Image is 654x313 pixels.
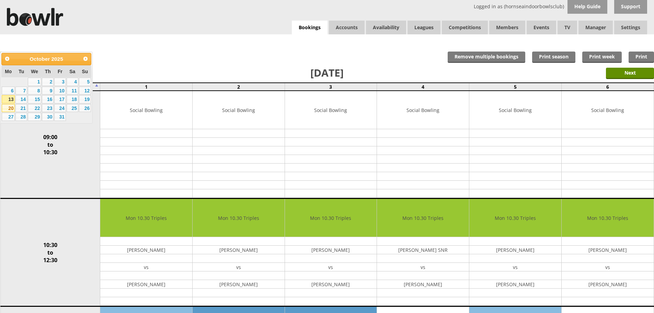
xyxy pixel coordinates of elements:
td: [PERSON_NAME] [285,246,377,254]
a: 16 [42,95,54,103]
input: Remove multiple bookings [448,52,525,63]
span: Next [83,56,88,62]
td: [PERSON_NAME] [285,280,377,289]
span: Manager [578,21,613,34]
td: Social Bowling [562,91,654,129]
td: Mon 10.30 Triples [562,199,654,237]
a: 13 [2,95,15,103]
td: Mon 10.30 Triples [193,199,285,237]
td: [PERSON_NAME] [469,246,561,254]
td: 1 [100,83,193,91]
a: Competitions [442,21,488,34]
a: Print season [532,52,575,63]
td: [PERSON_NAME] [469,280,561,289]
td: Social Bowling [193,91,285,129]
td: Mon 10.30 Triples [285,199,377,237]
a: 19 [79,95,91,103]
span: October [30,56,50,62]
td: vs [377,263,469,271]
a: 31 [54,113,66,121]
a: Print week [582,52,622,63]
a: 25 [67,104,78,112]
td: vs [285,263,377,271]
a: Events [527,21,556,34]
span: Members [489,21,525,34]
a: 27 [2,113,15,121]
span: Settings [614,21,647,34]
span: Accounts [329,21,365,34]
a: 9 [42,87,54,95]
a: Prev [2,54,12,64]
td: [PERSON_NAME] [562,280,654,289]
a: Print [629,52,654,63]
td: 6 [561,83,654,91]
td: 09:00 to 10:30 [0,91,100,199]
td: vs [193,263,285,271]
td: [PERSON_NAME] [562,246,654,254]
span: Prev [4,56,10,62]
a: Availability [366,21,406,34]
td: Social Bowling [469,91,561,129]
span: Sunday [82,69,88,74]
span: Friday [58,69,62,74]
a: 3 [54,78,66,86]
td: 2 [192,83,285,91]
a: 20 [2,104,15,112]
a: 21 [15,104,27,112]
td: [PERSON_NAME] [100,246,192,254]
a: 18 [67,95,78,103]
span: TV [558,21,577,34]
a: 1 [28,78,41,86]
span: Wednesday [31,69,38,74]
a: 24 [54,104,66,112]
a: 29 [28,113,41,121]
a: Leagues [408,21,440,34]
a: 11 [67,87,78,95]
td: Mon 10.30 Triples [377,199,469,237]
td: 4 [377,83,469,91]
a: 30 [42,113,54,121]
span: Tuesday [19,69,24,74]
a: 6 [2,87,15,95]
td: [PERSON_NAME] SNR [377,246,469,254]
span: Monday [5,69,12,74]
a: 10 [54,87,66,95]
td: vs [100,263,192,271]
input: Next [606,68,654,79]
a: 22 [28,104,41,112]
a: Next [81,54,90,64]
a: 26 [79,104,91,112]
a: 15 [28,95,41,103]
td: Social Bowling [100,91,192,129]
span: 2025 [51,56,63,62]
span: Saturday [69,69,75,74]
td: [PERSON_NAME] [100,280,192,289]
span: Thursday [45,69,51,74]
td: 10:30 to 12:30 [0,199,100,306]
td: Social Bowling [285,91,377,129]
a: 14 [15,95,27,103]
a: 5 [79,78,91,86]
td: [PERSON_NAME] [193,280,285,289]
a: 2 [42,78,54,86]
td: 5 [469,83,562,91]
td: [PERSON_NAME] [193,246,285,254]
td: 3 [285,83,377,91]
td: Mon 10.30 Triples [100,199,192,237]
td: vs [469,263,561,271]
a: 23 [42,104,54,112]
td: Social Bowling [377,91,469,129]
a: 4 [67,78,78,86]
a: 12 [79,87,91,95]
td: [PERSON_NAME] [377,280,469,289]
td: Mon 10.30 Triples [469,199,561,237]
a: 7 [15,87,27,95]
a: 17 [54,95,66,103]
a: 28 [15,113,27,121]
td: vs [562,263,654,271]
a: 8 [28,87,41,95]
a: Bookings [292,21,328,35]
